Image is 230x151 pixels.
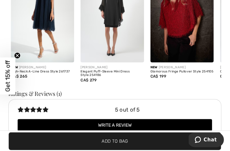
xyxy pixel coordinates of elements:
[81,70,144,77] div: Elegant Puff-Sleeve Mini Dress Style 254186
[102,137,128,144] span: Add to Bag
[11,65,19,69] span: New
[150,70,213,73] div: Glamorous Fringe Pullover Style 254105
[11,74,28,78] span: CA$ 265
[11,70,74,73] div: High-Neck A-Line Dress Style 261737
[150,74,166,78] span: CA$ 199
[4,60,12,91] span: Get 15% off
[11,65,74,70] div: [PERSON_NAME]
[9,132,221,149] button: Add to Bag
[150,65,157,69] span: New
[15,52,21,58] button: Close teaser
[18,119,212,130] button: Write a review
[81,65,144,70] div: [PERSON_NAME]
[188,132,224,148] iframe: Opens a widget where you can chat to one of our agents
[9,90,221,96] h3: Ratings & Reviews (1)
[150,65,213,70] div: [PERSON_NAME]
[115,105,212,113] div: 5 out of 5
[81,78,97,82] span: CA$ 279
